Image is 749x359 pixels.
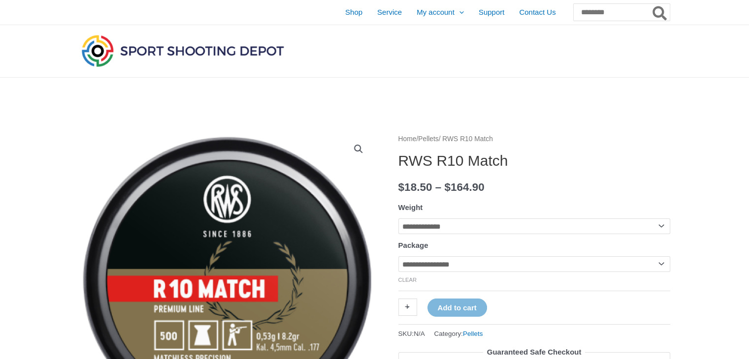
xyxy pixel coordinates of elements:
a: Pellets [463,330,483,337]
span: SKU: [398,328,425,340]
span: $ [444,181,451,193]
label: Weight [398,203,423,211]
h1: RWS R10 Match [398,152,670,170]
a: Home [398,135,417,143]
a: Clear options [398,277,417,283]
legend: Guaranteed Safe Checkout [483,345,586,359]
a: + [398,299,417,316]
bdi: 164.90 [444,181,484,193]
button: Add to cart [427,299,487,317]
img: Sport Shooting Depot [79,32,286,69]
bdi: 18.50 [398,181,432,193]
nav: Breadcrumb [398,133,670,146]
span: Category: [434,328,483,340]
span: – [435,181,442,193]
a: Pellets [418,135,438,143]
label: Package [398,241,428,249]
span: $ [398,181,405,193]
span: N/A [414,330,425,337]
button: Search [651,4,670,21]
a: View full-screen image gallery [350,140,367,158]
